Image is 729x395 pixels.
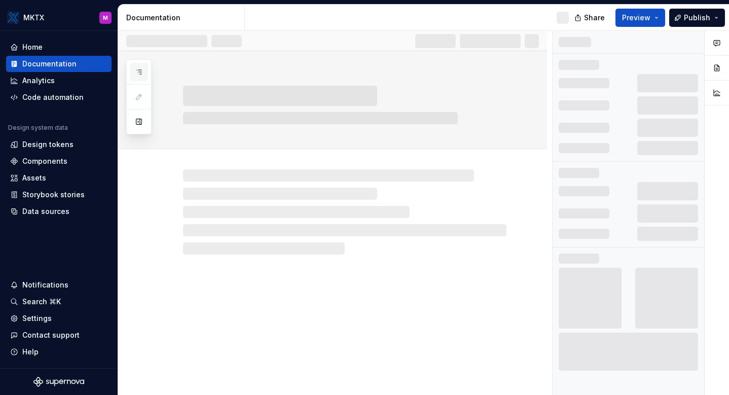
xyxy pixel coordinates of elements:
a: Data sources [6,203,112,220]
div: Help [22,347,39,357]
div: M [103,14,108,22]
button: Publish [669,9,725,27]
div: Code automation [22,92,84,102]
button: MKTXM [2,7,116,28]
div: Documentation [22,59,77,69]
div: Settings [22,313,52,324]
div: Data sources [22,206,69,217]
div: Search ⌘K [22,297,61,307]
a: Settings [6,310,112,327]
svg: Supernova Logo [33,377,84,387]
button: Notifications [6,277,112,293]
img: 6599c211-2218-4379-aa47-474b768e6477.png [7,12,19,24]
a: Documentation [6,56,112,72]
span: Share [584,13,605,23]
div: Assets [22,173,46,183]
a: Design tokens [6,136,112,153]
div: Documentation [126,13,240,23]
div: Analytics [22,76,55,86]
div: Design tokens [22,139,74,150]
button: Preview [615,9,665,27]
a: Components [6,153,112,169]
a: Code automation [6,89,112,105]
span: Preview [622,13,650,23]
div: Home [22,42,43,52]
a: Storybook stories [6,187,112,203]
button: Search ⌘K [6,294,112,310]
button: Help [6,344,112,360]
div: Storybook stories [22,190,85,200]
div: Components [22,156,67,166]
button: Contact support [6,327,112,343]
a: Home [6,39,112,55]
div: Contact support [22,330,80,340]
div: MKTX [23,13,44,23]
div: Notifications [22,280,68,290]
a: Analytics [6,73,112,89]
span: Publish [684,13,710,23]
button: Share [569,9,611,27]
a: Assets [6,170,112,186]
div: Design system data [8,124,68,132]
